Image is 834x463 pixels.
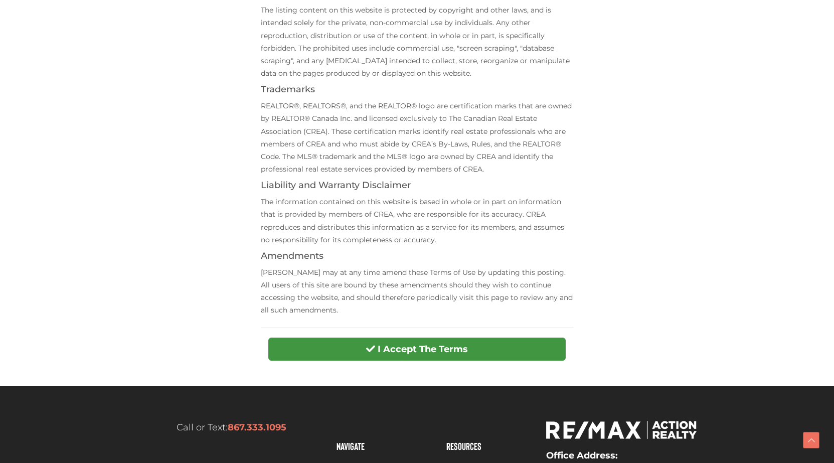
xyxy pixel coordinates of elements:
button: I Accept The Terms [268,338,566,361]
strong: Office Address: [546,450,618,461]
p: The listing content on this website is protected by copyright and other laws, and is intended sol... [261,4,573,80]
h4: Liability and Warranty Disclaimer [261,181,573,191]
a: 867.333.1095 [228,422,286,433]
p: REALTOR®, REALTORS®, and the REALTOR® logo are certification marks that are owned by REALTOR® Can... [261,100,573,176]
p: Call or Text: [136,421,327,434]
h4: Resources [446,441,536,451]
h4: Amendments [261,251,573,261]
h4: Trademarks [261,85,573,95]
p: The information contained on this website is based in whole or in part on information that is pro... [261,196,573,246]
p: [PERSON_NAME] may at any time amend these Terms of Use by updating this posting. All users of thi... [261,266,573,317]
strong: I Accept The Terms [378,344,468,355]
h4: Navigate [337,441,436,451]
